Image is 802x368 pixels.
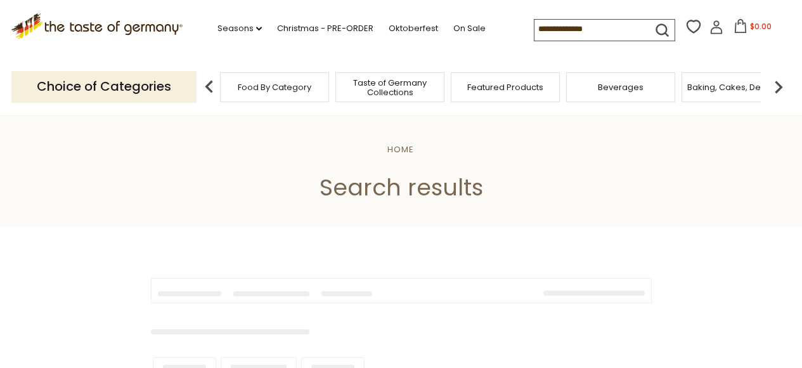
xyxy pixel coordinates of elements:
[238,82,311,92] a: Food By Category
[467,82,543,92] a: Featured Products
[197,74,222,100] img: previous arrow
[339,78,441,97] a: Taste of Germany Collections
[11,71,197,102] p: Choice of Categories
[389,22,438,36] a: Oktoberfest
[277,22,373,36] a: Christmas - PRE-ORDER
[39,173,763,202] h1: Search results
[687,82,786,92] a: Baking, Cakes, Desserts
[453,22,486,36] a: On Sale
[598,82,644,92] a: Beverages
[387,143,414,155] a: Home
[750,21,772,32] span: $0.00
[217,22,262,36] a: Seasons
[766,74,791,100] img: next arrow
[726,19,780,38] button: $0.00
